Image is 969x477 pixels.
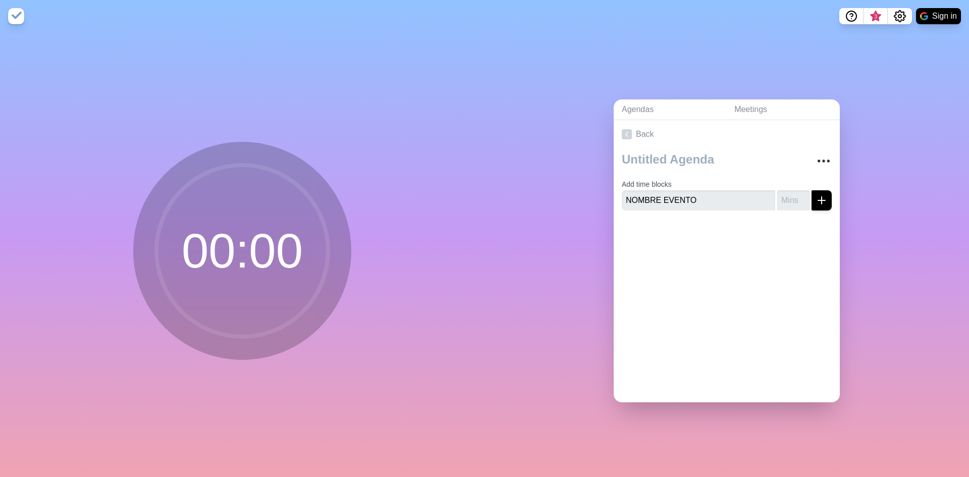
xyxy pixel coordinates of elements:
[622,190,775,210] input: Name
[888,8,912,24] button: Settings
[777,190,810,210] input: Mins
[920,12,928,20] img: google logo
[916,8,961,24] button: Sign in
[614,99,726,120] a: Agendas
[614,120,840,148] a: Back
[839,8,864,24] button: Help
[726,99,840,120] a: Meetings
[864,8,888,24] button: What’s new
[8,8,24,24] img: timeblocks logo
[814,151,834,171] button: More
[872,13,880,21] span: 3
[622,180,672,188] label: Add time blocks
